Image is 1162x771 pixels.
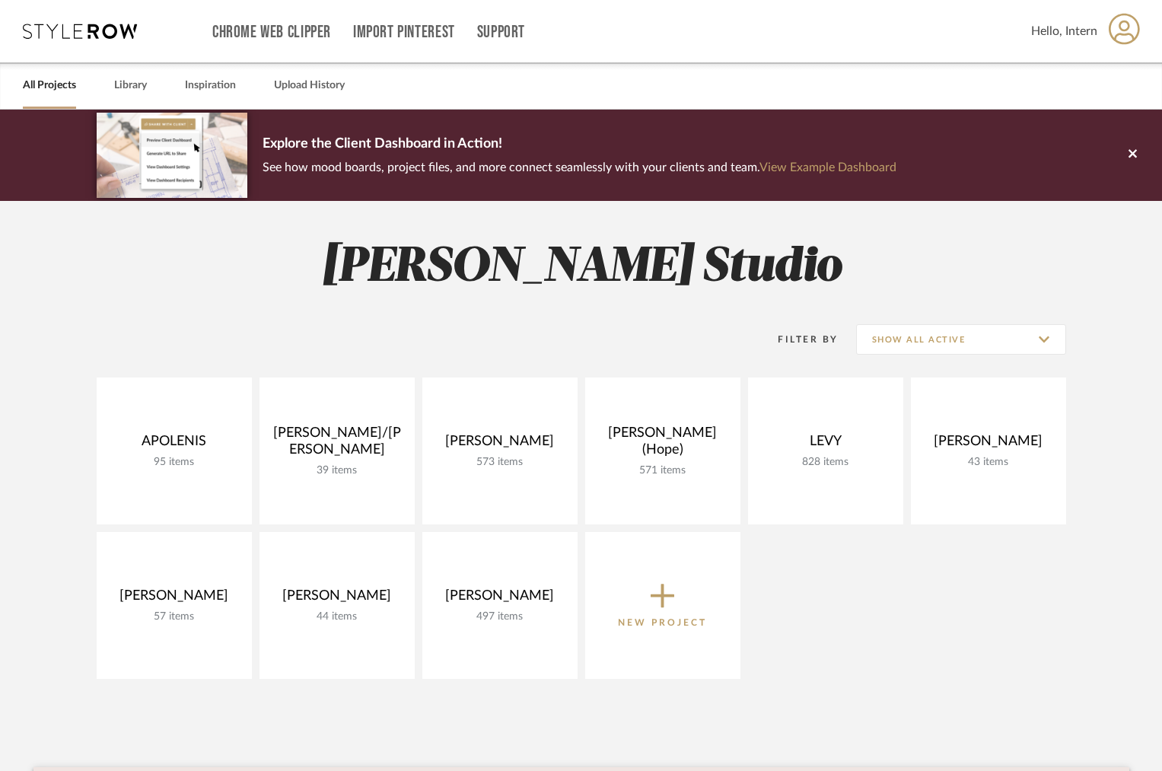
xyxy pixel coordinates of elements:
[597,425,728,464] div: [PERSON_NAME] (Hope)
[477,26,525,39] a: Support
[109,610,240,623] div: 57 items
[923,456,1054,469] div: 43 items
[618,615,707,630] p: New Project
[435,433,565,456] div: [PERSON_NAME]
[263,132,896,157] p: Explore the Client Dashboard in Action!
[272,425,403,464] div: [PERSON_NAME]/[PERSON_NAME]
[435,610,565,623] div: 497 items
[272,588,403,610] div: [PERSON_NAME]
[435,588,565,610] div: [PERSON_NAME]
[760,456,891,469] div: 828 items
[114,75,147,96] a: Library
[185,75,236,96] a: Inspiration
[1031,22,1097,40] span: Hello, Intern
[109,588,240,610] div: [PERSON_NAME]
[353,26,455,39] a: Import Pinterest
[760,433,891,456] div: LEVY
[109,456,240,469] div: 95 items
[97,113,247,197] img: d5d033c5-7b12-40c2-a960-1ecee1989c38.png
[597,464,728,477] div: 571 items
[759,161,896,174] a: View Example Dashboard
[33,239,1129,296] h2: [PERSON_NAME] Studio
[212,26,331,39] a: Chrome Web Clipper
[585,532,740,679] button: New Project
[923,433,1054,456] div: [PERSON_NAME]
[23,75,76,96] a: All Projects
[109,433,240,456] div: APOLENIS
[272,464,403,477] div: 39 items
[263,157,896,178] p: See how mood boards, project files, and more connect seamlessly with your clients and team.
[759,332,839,347] div: Filter By
[274,75,345,96] a: Upload History
[272,610,403,623] div: 44 items
[435,456,565,469] div: 573 items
